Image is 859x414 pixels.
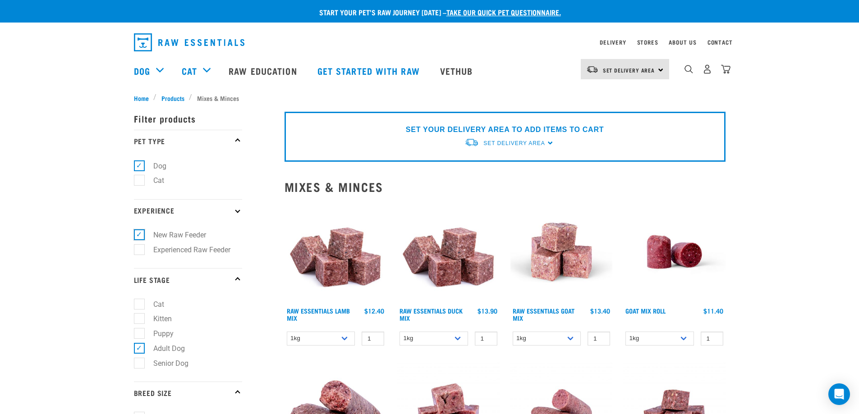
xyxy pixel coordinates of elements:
label: Puppy [139,328,177,339]
div: $13.90 [478,307,497,314]
a: Get started with Raw [308,53,431,89]
label: Senior Dog [139,358,192,369]
a: About Us [669,41,696,44]
a: Goat Mix Roll [625,309,666,312]
a: Delivery [600,41,626,44]
a: Raw Essentials Goat Mix [513,309,574,319]
div: Open Intercom Messenger [828,383,850,405]
label: Kitten [139,313,175,324]
img: van-moving.png [464,138,479,147]
p: Filter products [134,107,242,130]
a: Raw Essentials Duck Mix [400,309,463,319]
p: Life Stage [134,268,242,291]
input: 1 [588,332,610,346]
label: Cat [139,175,168,186]
div: $12.40 [364,307,384,314]
label: New Raw Feeder [139,229,210,241]
nav: breadcrumbs [134,93,726,103]
a: Home [134,93,154,103]
a: Vethub [431,53,484,89]
label: Experienced Raw Feeder [139,244,234,255]
p: Experience [134,199,242,222]
h2: Mixes & Minces [285,180,726,194]
input: 1 [362,332,384,346]
img: home-icon@2x.png [721,64,730,74]
img: van-moving.png [586,65,598,73]
img: Raw Essentials Chicken Lamb Beef Bulk Minced Raw Dog Food Roll Unwrapped [623,201,726,303]
p: Pet Type [134,130,242,152]
a: Raw Education [220,53,308,89]
img: Raw Essentials Logo [134,33,244,51]
img: ?1041 RE Lamb Mix 01 [285,201,387,303]
input: 1 [475,332,497,346]
input: 1 [701,332,723,346]
a: Cat [182,64,197,77]
a: Contact [707,41,733,44]
a: Products [156,93,189,103]
img: ?1041 RE Lamb Mix 01 [397,201,500,303]
a: take our quick pet questionnaire. [446,10,561,14]
label: Dog [139,160,170,172]
img: user.png [703,64,712,74]
label: Cat [139,299,168,310]
span: Products [161,93,184,103]
span: Set Delivery Area [483,140,545,146]
p: Breed Size [134,382,242,404]
nav: dropdown navigation [127,30,733,55]
img: Goat M Ix 38448 [510,201,613,303]
a: Dog [134,64,150,77]
img: home-icon-1@2x.png [684,65,693,73]
p: SET YOUR DELIVERY AREA TO ADD ITEMS TO CART [406,124,604,135]
a: Raw Essentials Lamb Mix [287,309,350,319]
label: Adult Dog [139,343,188,354]
span: Home [134,93,149,103]
div: $13.40 [590,307,610,314]
div: $11.40 [703,307,723,314]
a: Stores [637,41,658,44]
span: Set Delivery Area [603,68,655,72]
